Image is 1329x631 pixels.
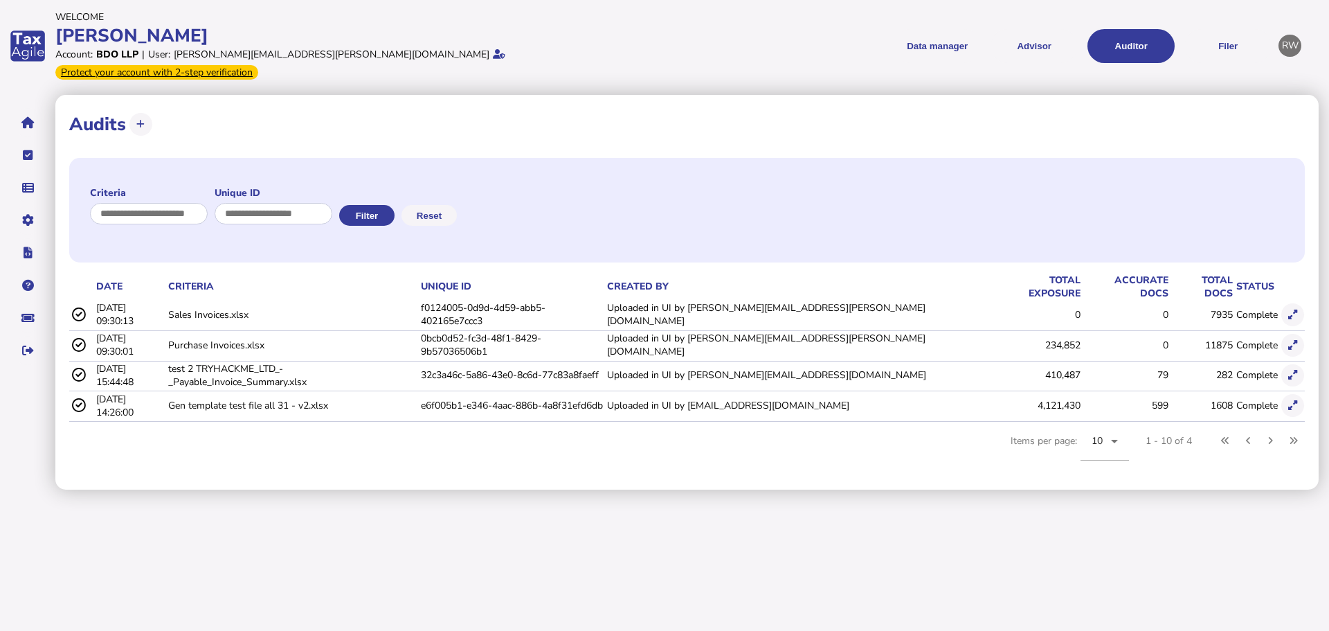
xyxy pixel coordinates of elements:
div: BDO LLP [96,48,138,61]
div: Welcome [55,10,660,24]
td: test 2 TRYHACKME_LTD_-_Payable_Invoice_Summary.xlsx [165,361,417,389]
td: 11875 [1169,330,1233,359]
div: 1 - 10 of 4 [1146,434,1192,447]
button: Home [13,108,42,137]
span: 10 [1092,434,1103,447]
td: 32c3a46c-5a86-43e0-8c6d-77c83a8faeff [418,361,604,389]
td: 599 [1081,391,1168,420]
td: Uploaded in UI by [PERSON_NAME][EMAIL_ADDRESS][PERSON_NAME][DOMAIN_NAME] [604,330,993,359]
td: 1608 [1169,391,1233,420]
th: accurate docs [1081,273,1168,301]
td: Uploaded in UI by [PERSON_NAME][EMAIL_ADDRESS][PERSON_NAME][DOMAIN_NAME] [604,301,993,329]
td: 0 [993,301,1081,329]
td: Purchase Invoices.xlsx [165,330,417,359]
td: 79 [1081,361,1168,389]
label: Unique ID [215,186,332,199]
div: | [142,48,145,61]
td: 4,121,430 [993,391,1081,420]
button: Raise a support ticket [13,303,42,332]
td: 0bcb0d52-fc3d-48f1-8429-9b57036506b1 [418,330,604,359]
div: Items per page: [1011,422,1129,476]
button: Show in modal [1281,303,1304,326]
h1: Audits [69,112,126,136]
div: [PERSON_NAME][EMAIL_ADDRESS][PERSON_NAME][DOMAIN_NAME] [174,48,489,61]
button: Filer [1184,29,1272,63]
td: [DATE] 09:30:13 [93,301,165,329]
button: Tasks [13,141,42,170]
td: 0 [1081,330,1168,359]
td: 282 [1169,361,1233,389]
td: f0124005-0d9d-4d59-abb5-402165e7ccc3 [418,301,604,329]
div: Account: [55,48,93,61]
td: e6f005b1-e346-4aac-886b-4a8f31efd6db [418,391,604,420]
menu: navigate products [667,29,1272,63]
button: Upload transactions [129,113,152,136]
button: Sign out [13,336,42,365]
th: Criteria [165,273,417,301]
button: Help pages [13,271,42,300]
td: Complete [1233,391,1278,420]
button: Shows a dropdown of VAT Advisor options [991,29,1078,63]
button: First page [1214,429,1237,452]
td: 0 [1081,301,1168,329]
button: Shows a dropdown of Data manager options [894,29,981,63]
button: Show in modal [1281,364,1304,387]
td: Uploaded in UI by [EMAIL_ADDRESS][DOMAIN_NAME] [604,391,993,420]
button: Show in modal [1281,394,1304,417]
label: Criteria [90,186,208,199]
button: Reset [401,205,457,226]
button: Developer hub links [13,238,42,267]
button: Data manager [13,173,42,202]
div: From Oct 1, 2025, 2-step verification will be required to login. Set it up now... [55,65,258,80]
div: Profile settings [1278,35,1301,57]
i: Email verified [493,49,505,59]
td: Complete [1233,361,1278,389]
td: Gen template test file all 31 - v2.xlsx [165,391,417,420]
td: [DATE] 09:30:01 [93,330,165,359]
button: Filter [339,205,395,226]
button: Last page [1282,429,1305,452]
button: Previous page [1237,429,1260,452]
td: [DATE] 15:44:48 [93,361,165,389]
button: Manage settings [13,206,42,235]
td: 234,852 [993,330,1081,359]
td: Sales Invoices.xlsx [165,301,417,329]
th: Created by [604,273,993,301]
mat-form-field: Change page size [1081,422,1129,476]
td: 7935 [1169,301,1233,329]
th: total exposure [993,273,1081,301]
button: Show in modal [1281,334,1304,357]
div: User: [148,48,170,61]
button: Next page [1259,429,1282,452]
button: Auditor [1087,29,1175,63]
td: Uploaded in UI by [PERSON_NAME][EMAIL_ADDRESS][DOMAIN_NAME] [604,361,993,389]
td: Complete [1233,301,1278,329]
td: Complete [1233,330,1278,359]
th: status [1233,273,1278,301]
td: 410,487 [993,361,1081,389]
th: Unique id [418,273,604,301]
div: [PERSON_NAME] [55,24,660,48]
th: total docs [1169,273,1233,301]
td: [DATE] 14:26:00 [93,391,165,420]
th: date [93,273,165,301]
